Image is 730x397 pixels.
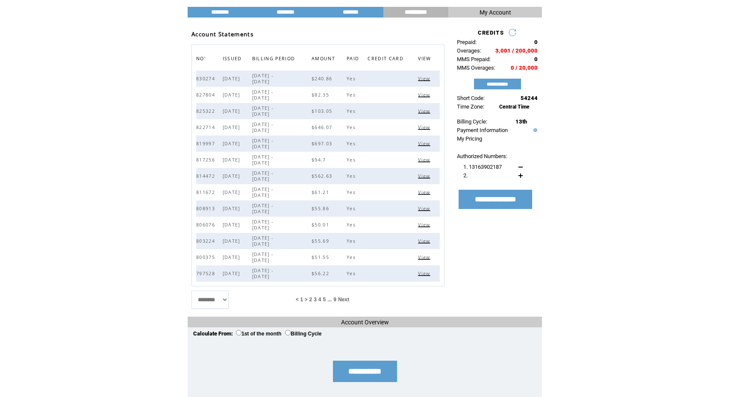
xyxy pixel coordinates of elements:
[223,56,244,61] a: ISSUED
[457,56,491,62] span: MMS Prepaid:
[252,235,274,247] span: [DATE] - [DATE]
[534,39,538,45] span: 0
[418,189,432,194] a: View
[312,92,331,98] span: $82.35
[418,254,432,259] a: View
[341,319,389,326] span: Account Overview
[418,189,432,195] span: Click to view this bill
[223,76,242,82] span: [DATE]
[196,222,217,228] span: 806076
[347,157,358,163] span: Yes
[515,118,527,125] span: 13th
[196,206,217,212] span: 808913
[252,154,274,166] span: [DATE] - [DATE]
[418,271,432,276] a: View
[296,297,307,303] span: < 1 >
[196,254,217,260] span: 800375
[223,173,242,179] span: [DATE]
[223,206,242,212] span: [DATE]
[223,124,242,130] span: [DATE]
[314,297,317,303] a: 3
[196,173,217,179] span: 814472
[223,271,242,276] span: [DATE]
[223,92,242,98] span: [DATE]
[347,222,358,228] span: Yes
[312,254,331,260] span: $51.55
[338,297,349,303] a: Next
[418,222,432,228] span: Click to view this bill
[531,128,537,132] img: help.gif
[236,330,241,335] input: 1st of the month
[347,124,358,130] span: Yes
[196,189,217,195] span: 811672
[196,56,208,61] a: NO'
[463,164,502,170] span: 1. 13163902187
[418,173,432,179] span: Click to view this bill
[309,297,312,303] a: 2
[223,108,242,114] span: [DATE]
[252,53,297,66] span: BILLING PERIOD
[196,92,217,98] span: 827804
[418,124,432,129] a: View
[347,76,358,82] span: Yes
[418,92,432,97] a: View
[252,105,274,117] span: [DATE] - [DATE]
[312,206,331,212] span: $55.86
[323,297,326,303] a: 5
[312,157,328,163] span: $94.7
[252,56,297,61] a: BILLING PERIOD
[196,141,217,147] span: 819997
[312,124,334,130] span: $646.07
[312,56,337,61] a: AMOUNT
[196,108,217,114] span: 825322
[347,56,361,61] a: PAID
[312,222,331,228] span: $50.01
[347,254,358,260] span: Yes
[457,127,508,133] a: Payment Information
[312,271,331,276] span: $56.22
[312,141,334,147] span: $697.03
[418,173,432,178] a: View
[418,206,432,211] a: View
[252,121,274,133] span: [DATE] - [DATE]
[312,173,334,179] span: $562.63
[511,65,538,71] span: 0 / 20,000
[457,65,495,71] span: MMS Overages:
[223,254,242,260] span: [DATE]
[252,186,274,198] span: [DATE] - [DATE]
[312,76,334,82] span: $240.86
[285,331,321,337] label: Billing Cycle
[347,53,361,66] span: PAID
[312,108,334,114] span: $103.05
[534,56,538,62] span: 0
[312,53,337,66] span: AMOUNT
[196,53,208,66] span: NO'
[499,104,530,110] span: Central Time
[457,103,484,110] span: Time Zone:
[347,271,358,276] span: Yes
[418,222,432,227] a: View
[223,189,242,195] span: [DATE]
[418,157,432,163] span: Click to view this bill
[223,157,242,163] span: [DATE]
[223,53,244,66] span: ISSUED
[368,53,406,66] span: CREDIT CARD
[347,206,358,212] span: Yes
[191,30,253,38] span: Account Statements
[347,141,358,147] span: Yes
[418,141,432,146] a: View
[223,238,242,244] span: [DATE]
[478,29,504,36] span: CREDITS
[418,238,432,243] a: View
[252,170,274,182] span: [DATE] - [DATE]
[347,189,358,195] span: Yes
[236,331,281,337] label: 1st of the month
[333,297,336,303] a: 9
[347,238,358,244] span: Yes
[418,124,432,130] span: Click to view this bill
[418,76,432,81] a: View
[252,219,274,231] span: [DATE] - [DATE]
[418,108,432,113] a: View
